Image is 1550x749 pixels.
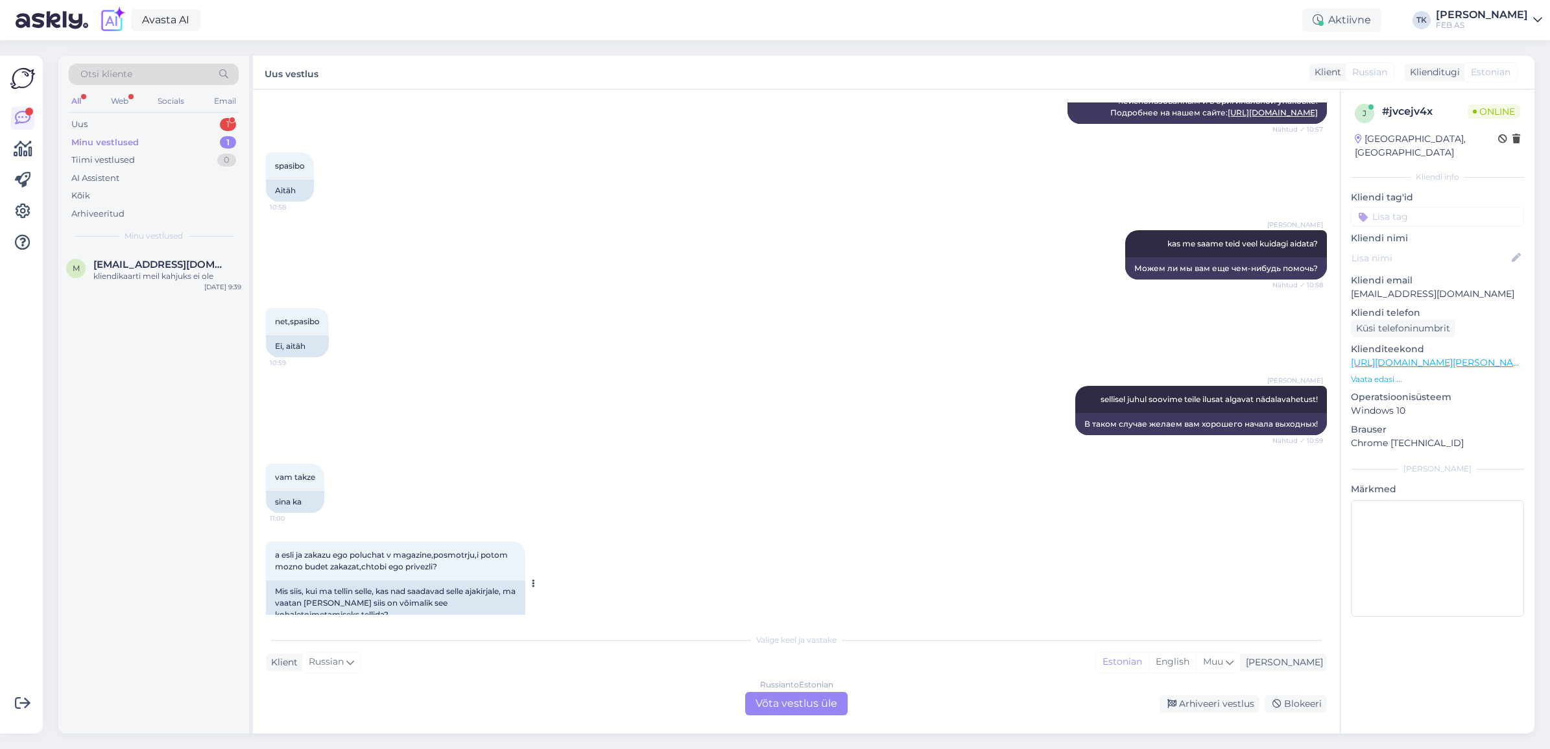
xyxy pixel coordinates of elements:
span: spasibo [275,161,305,171]
div: TK [1413,11,1431,29]
div: Valige keel ja vastake [266,634,1327,646]
div: [GEOGRAPHIC_DATA], [GEOGRAPHIC_DATA] [1355,132,1498,160]
div: 0 [217,154,236,167]
div: Blokeeri [1265,695,1327,713]
span: [PERSON_NAME] [1267,375,1323,385]
p: Kliendi nimi [1351,232,1524,245]
span: 10:59 [270,358,318,368]
div: Kõik [71,189,90,202]
label: Uus vestlus [265,64,318,81]
div: Uus [71,118,88,131]
div: Web [108,93,131,110]
div: Russian to Estonian [760,679,833,691]
div: Estonian [1096,652,1149,672]
span: Nähtud ✓ 10:58 [1272,280,1323,290]
div: Ei, aitäh [266,335,329,357]
p: Brauser [1351,423,1524,436]
span: Online [1468,104,1520,119]
span: j [1363,108,1366,118]
span: Russian [309,655,344,669]
div: kliendikaarti meil kahjuks ei ole [93,270,241,282]
span: Estonian [1471,65,1510,79]
a: [PERSON_NAME]FEB AS [1436,10,1542,30]
div: Arhiveeri vestlus [1160,695,1259,713]
span: vam takze [275,472,315,482]
span: Minu vestlused [125,230,183,242]
span: kas me saame teid veel kuidagi aidata? [1167,239,1318,248]
div: Minu vestlused [71,136,139,149]
span: Russian [1352,65,1387,79]
p: Vaata edasi ... [1351,374,1524,385]
p: [EMAIL_ADDRESS][DOMAIN_NAME] [1351,287,1524,301]
div: Aktiivne [1302,8,1381,32]
span: net,spasibo [275,316,320,326]
span: sellisel juhul soovime teile ilusat algavat nädalavahetust! [1101,394,1318,404]
a: [URL][DOMAIN_NAME] [1228,108,1318,117]
span: Nähtud ✓ 10:59 [1272,436,1323,446]
p: Märkmed [1351,482,1524,496]
div: AI Assistent [71,172,119,185]
div: English [1149,652,1196,672]
input: Lisa nimi [1352,251,1509,265]
span: Muu [1203,656,1223,667]
img: Askly Logo [10,66,35,91]
div: Klient [266,656,298,669]
div: Küsi telefoninumbrit [1351,320,1455,337]
div: Aitäh [266,180,314,202]
div: [PERSON_NAME] [1351,463,1524,475]
div: [DATE] 9:39 [204,282,241,292]
div: # jvcejv4x [1382,104,1468,119]
p: Kliendi email [1351,274,1524,287]
div: 1 [220,136,236,149]
p: Chrome [TECHNICAL_ID] [1351,436,1524,450]
div: All [69,93,84,110]
div: sina ka [266,491,324,513]
input: Lisa tag [1351,207,1524,226]
span: [PERSON_NAME] [1267,220,1323,230]
span: a esli ja zakazu ego poluchat v magazine,posmotrju,i potom mozno budet zakazat,chtobi ego privezli? [275,550,510,571]
div: [PERSON_NAME] [1241,656,1323,669]
p: Klienditeekond [1351,342,1524,356]
div: Email [211,93,239,110]
span: M [73,263,80,273]
div: Socials [155,93,187,110]
div: В таком случае желаем вам хорошего начала выходных! [1075,413,1327,435]
p: Operatsioonisüsteem [1351,390,1524,404]
p: Windows 10 [1351,404,1524,418]
a: Avasta AI [131,9,200,31]
span: Maksim.ivanov@tptlive.ee [93,259,228,270]
a: [URL][DOMAIN_NAME][PERSON_NAME] [1351,357,1530,368]
img: explore-ai [99,6,126,34]
div: 1 [220,118,236,131]
div: Klienditugi [1405,65,1460,79]
div: Arhiveeritud [71,208,125,220]
div: Klient [1309,65,1341,79]
span: 11:00 [270,514,318,523]
span: Otsi kliente [80,67,132,81]
div: FEB AS [1436,20,1528,30]
p: Kliendi telefon [1351,306,1524,320]
div: Kliendi info [1351,171,1524,183]
div: [PERSON_NAME] [1436,10,1528,20]
div: Tiimi vestlused [71,154,135,167]
span: Nähtud ✓ 10:57 [1272,125,1323,134]
div: Mis siis, kui ma tellin selle, kas nad saadavad selle ajakirjale, ma vaatan [PERSON_NAME] siis on... [266,580,525,626]
p: Kliendi tag'id [1351,191,1524,204]
div: Можем ли мы вам еще чем-нибудь помочь? [1125,257,1327,279]
span: 10:58 [270,202,318,212]
div: Võta vestlus üle [745,692,848,715]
